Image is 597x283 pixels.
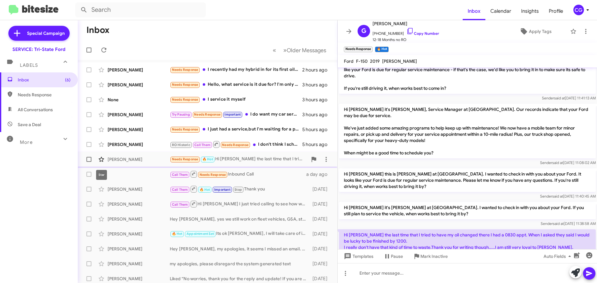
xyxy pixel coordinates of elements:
span: Important [214,188,230,192]
div: SERVICE: Tri-State Ford [12,46,65,52]
div: [PERSON_NAME] [108,112,170,118]
span: F-150 [356,58,368,64]
a: Copy Number [406,31,439,36]
div: [DATE] [309,201,332,207]
span: said at [553,221,564,226]
div: Hi [PERSON_NAME] the last time that I tried to have my oil changed there I had a 0830 appt. When ... [170,156,308,163]
div: 3 hours ago [302,97,332,103]
span: 🔥 Hot [172,232,183,236]
span: « [273,46,276,54]
span: Call Them [194,143,211,147]
div: Thank you [170,185,309,193]
span: All Conversations [18,107,53,113]
button: Pause [378,251,408,262]
div: [PERSON_NAME] [108,82,170,88]
span: Inbox [18,77,71,83]
span: Call Them [172,203,188,207]
span: Call Them [172,188,188,192]
span: Needs Response [172,83,198,87]
p: Hi [PERSON_NAME] it's [PERSON_NAME] at [GEOGRAPHIC_DATA]. I wanted to check in with you about you... [339,202,596,219]
a: Special Campaign [8,26,70,41]
h1: Inbox [86,25,109,35]
div: [PERSON_NAME] [108,276,170,282]
div: [DATE] [309,276,332,282]
button: Apply Tags [503,26,567,37]
div: my apologies, please disregard the system generated text [170,261,309,267]
div: [PERSON_NAME] [108,246,170,252]
span: (6) [65,77,71,83]
div: I recently had my hybrid in for its first oil change [170,66,302,73]
span: Sender [DATE] 11:08:02 AM [540,160,596,165]
span: Needs Response [172,157,198,161]
span: said at [552,194,563,199]
div: [PERSON_NAME] [108,126,170,133]
span: Needs Response [194,112,220,116]
p: Hi [PERSON_NAME] the last time that I tried to have my oil changed there I had a 0830 appt. When ... [339,229,596,253]
div: [PERSON_NAME] [108,216,170,222]
button: Templates [338,251,378,262]
span: Needs Response [18,92,71,98]
span: RO Historic [172,143,190,147]
span: Calendar [485,2,516,20]
div: Hey [PERSON_NAME], yes we still work on fleet vehicles, GSA, state police etc [170,216,309,222]
div: [PERSON_NAME] [108,141,170,148]
span: Special Campaign [27,30,65,36]
div: [PERSON_NAME] [108,156,170,162]
span: 2019 [370,58,380,64]
a: Inbox [463,2,485,20]
span: [PERSON_NAME] [373,20,439,27]
div: [PERSON_NAME] [108,67,170,73]
div: None [108,97,170,103]
div: [DATE] [309,261,332,267]
button: CG [568,5,590,15]
span: said at [554,96,565,100]
span: G [361,26,366,36]
span: [PERSON_NAME] [382,58,417,64]
div: [DATE] [309,246,332,252]
div: Hello, what service is it due for? I'm only at 26500 miles in it right now. [170,81,302,88]
span: Ford [344,58,354,64]
div: Inbound Call [170,170,306,178]
span: More [20,139,33,145]
span: Templates [343,251,373,262]
span: Needs Response [172,98,198,102]
span: said at [552,160,563,165]
span: Auto Fields [544,251,573,262]
div: CG [573,5,584,15]
div: Hey [PERSON_NAME], my apologies, it seems I missed an email. The previous quoted special will be ... [170,246,309,252]
span: Needs Response [172,68,198,72]
span: Try Pausing [172,112,190,116]
div: a day ago [306,171,332,177]
span: Appointment Set [187,232,214,236]
span: Needs Response [172,127,198,131]
span: Save a Deal [18,121,41,128]
span: Mark Inactive [420,251,448,262]
div: Liked “No worries, thank you for the reply and update! If you are ever in the area and need assis... [170,276,309,282]
span: Needs Response [222,143,248,147]
span: Call Them [172,173,188,177]
div: [DATE] [309,186,332,192]
div: I service it myself [170,96,302,103]
div: Hi [PERSON_NAME] I just tried calling to see how we could help with the maintenance on your Ford.... [170,200,309,208]
span: Stop [234,188,242,192]
span: Important [224,112,241,116]
small: Needs Response [344,47,373,52]
span: Needs Response [200,173,226,177]
div: 2 hours ago [302,67,332,73]
a: Profile [544,2,568,20]
div: 5 hours ago [302,126,332,133]
div: [PERSON_NAME] [108,201,170,207]
small: 🔥 Hot [375,47,388,52]
div: 3 hours ago [302,112,332,118]
input: Search [75,2,206,17]
span: Sender [DATE] 11:41:13 AM [542,96,596,100]
div: I don't think I scheduled a service with you [170,140,302,148]
span: Older Messages [287,47,326,54]
div: [PERSON_NAME] [108,231,170,237]
div: I just had a service,but I'm waiting for a part for my truck it's been over 2 weeks [170,126,302,133]
div: [PERSON_NAME] [108,261,170,267]
span: Pause [391,251,403,262]
p: Hi [PERSON_NAME] it's [PERSON_NAME], Service Manager at [GEOGRAPHIC_DATA]. Our records indicate t... [339,104,596,158]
